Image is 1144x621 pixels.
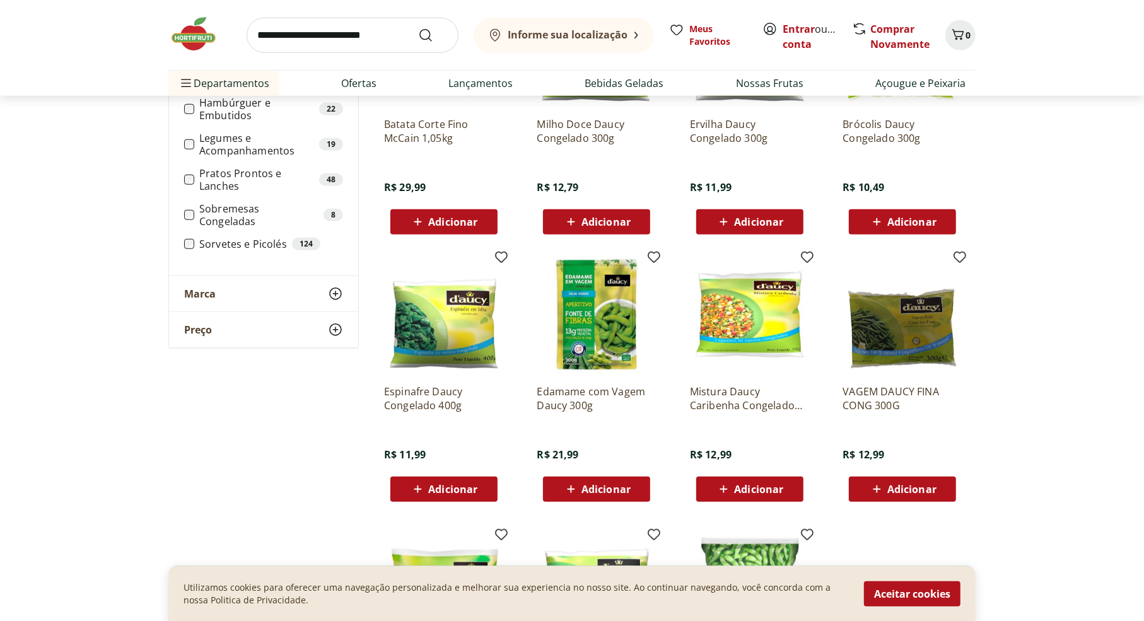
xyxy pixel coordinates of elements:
[199,96,343,122] label: Hambúrguer e Embutidos
[734,217,783,227] span: Adicionar
[537,448,578,461] span: R$ 21,99
[384,255,504,374] img: Espinafre Daucy Congelado 400g
[736,76,803,91] a: Nossas Frutas
[870,22,930,51] a: Comprar Novamente
[690,117,810,145] a: Ervilha Daucy Congelado 300g
[849,209,956,235] button: Adicionar
[783,22,852,51] a: Criar conta
[537,117,657,145] a: Milho Doce Daucy Congelado 300g
[537,180,578,194] span: R$ 12,79
[690,255,810,374] img: Mistura Daucy Caribenha Congelado 300g
[474,18,654,53] button: Informe sua localização
[178,68,194,98] button: Menu
[199,202,343,228] label: Sobremesas Congeladas
[543,209,650,235] button: Adicionar
[184,581,849,606] p: Utilizamos cookies para oferecer uma navegação personalizada e melhorar sua experiencia no nosso ...
[384,448,426,461] span: R$ 11,99
[428,217,477,227] span: Adicionar
[581,484,631,494] span: Adicionar
[184,323,212,336] span: Preço
[690,180,732,194] span: R$ 11,99
[199,167,343,192] label: Pratos Prontos e Lanches
[843,448,884,461] span: R$ 12,99
[390,477,498,502] button: Adicionar
[384,117,504,145] a: Batata Corte Fino McCain 1,05kg
[585,76,664,91] a: Bebidas Geladas
[849,477,956,502] button: Adicionar
[418,28,448,43] button: Submit Search
[384,180,426,194] span: R$ 29,99
[199,238,343,250] label: Sorvetes e Picolés
[199,132,343,157] label: Legumes e Acompanhamentos
[169,276,358,311] button: Marca
[537,385,657,412] a: Edamame com Vagem Daucy 300g
[543,477,650,502] button: Adicionar
[690,385,810,412] a: Mistura Daucy Caribenha Congelado 300g
[178,68,269,98] span: Departamentos
[319,103,343,115] div: 22
[537,255,657,374] img: Edamame com Vagem Daucy 300g
[887,217,937,227] span: Adicionar
[448,76,513,91] a: Lançamentos
[783,22,815,36] a: Entrar
[247,18,458,53] input: search
[689,23,747,48] span: Meus Favoritos
[669,23,747,48] a: Meus Favoritos
[581,217,631,227] span: Adicionar
[184,287,216,300] span: Marca
[324,209,343,221] div: 8
[690,448,732,461] span: R$ 12,99
[390,209,498,235] button: Adicionar
[341,76,376,91] a: Ofertas
[292,238,320,250] div: 124
[734,484,783,494] span: Adicionar
[508,28,627,42] b: Informe sua localização
[843,180,884,194] span: R$ 10,49
[887,484,937,494] span: Adicionar
[843,385,962,412] a: VAGEM DAUCY FINA CONG 300G
[875,76,966,91] a: Açougue e Peixaria
[319,138,343,151] div: 19
[168,15,231,53] img: Hortifruti
[783,21,839,52] span: ou
[843,255,962,374] img: VAGEM DAUCY FINA CONG 300G
[966,29,971,41] span: 0
[864,581,960,606] button: Aceitar cookies
[843,117,962,145] a: Brócolis Daucy Congelado 300g
[428,484,477,494] span: Adicionar
[169,312,358,347] button: Preço
[319,173,343,186] div: 48
[384,385,504,412] a: Espinafre Daucy Congelado 400g
[169,74,358,276] div: Categoria
[945,20,976,50] button: Carrinho
[696,209,803,235] button: Adicionar
[696,477,803,502] button: Adicionar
